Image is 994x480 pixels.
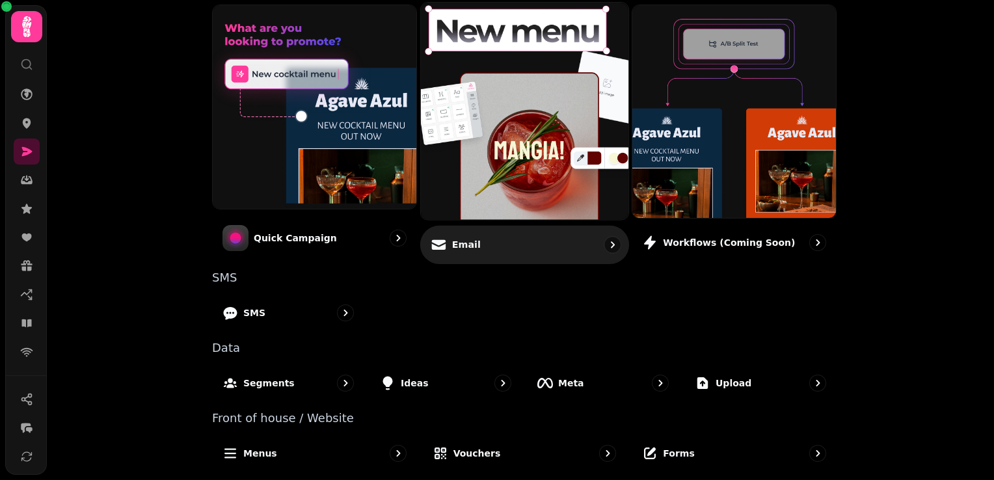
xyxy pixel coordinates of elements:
a: Meta [527,364,679,402]
p: Upload [716,377,751,390]
a: Upload [684,364,837,402]
p: Workflows (coming soon) [663,236,795,249]
svg: go to [811,447,824,460]
svg: go to [601,447,614,460]
img: Quick Campaign [213,5,416,209]
img: Workflows (coming soon) [632,5,836,218]
p: Vouchers [453,447,501,460]
p: Email [451,238,480,251]
a: Menus [212,434,417,472]
p: Ideas [401,377,429,390]
a: Workflows (coming soon)Workflows (coming soon) [632,5,837,261]
svg: go to [811,236,824,249]
svg: go to [392,232,405,245]
svg: go to [392,447,405,460]
a: Vouchers [422,434,627,472]
svg: go to [339,306,352,319]
p: Forms [663,447,694,460]
p: Meta [558,377,584,390]
p: Segments [243,377,295,390]
p: Menus [243,447,277,460]
a: EmailEmail [420,2,629,264]
a: Segments [212,364,364,402]
svg: go to [606,238,619,251]
svg: go to [811,377,824,390]
p: Quick Campaign [254,232,337,245]
a: Forms [632,434,837,472]
svg: go to [496,377,509,390]
p: Front of house / Website [212,412,837,424]
p: Data [212,342,837,354]
a: Ideas [369,364,522,402]
a: SMS [212,294,364,332]
p: SMS [243,306,265,319]
svg: go to [339,377,352,390]
p: SMS [212,272,837,284]
svg: go to [654,377,667,390]
a: Quick CampaignQuick Campaign [212,5,417,261]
